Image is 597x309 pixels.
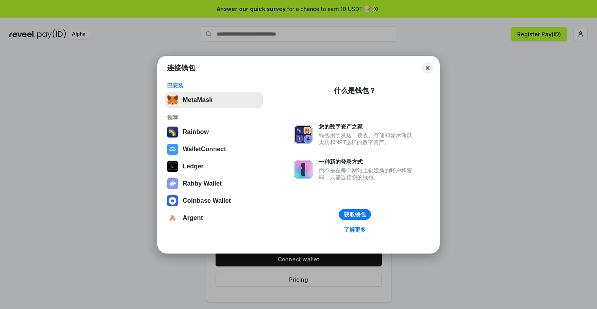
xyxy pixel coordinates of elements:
div: Coinbase Wallet [183,197,231,204]
div: 您的数字资产之家 [319,123,416,130]
img: svg+xml,%3Csvg%20xmlns%3D%22http%3A%2F%2Fwww.w3.org%2F2000%2Fsvg%22%20fill%3D%22none%22%20viewBox... [294,160,313,179]
img: svg+xml,%3Csvg%20xmlns%3D%22http%3A%2F%2Fwww.w3.org%2F2000%2Fsvg%22%20fill%3D%22none%22%20viewBox... [294,125,313,144]
img: svg+xml,%3Csvg%20width%3D%2228%22%20height%3D%2228%22%20viewBox%3D%220%200%2028%2028%22%20fill%3D... [167,213,178,223]
div: 一种新的登录方式 [319,158,416,165]
div: WalletConnect [183,146,226,153]
div: MetaMask [183,96,212,104]
button: Argent [165,210,263,226]
button: Close [422,63,433,73]
h1: 连接钱包 [167,63,195,73]
div: 推荐 [167,114,261,121]
button: 获取钱包 [339,209,371,220]
img: svg+xml,%3Csvg%20xmlns%3D%22http%3A%2F%2Fwww.w3.org%2F2000%2Fsvg%22%20fill%3D%22none%22%20viewBox... [167,178,178,189]
button: Coinbase Wallet [165,193,263,209]
button: WalletConnect [165,141,263,157]
div: Rabby Wallet [183,180,222,187]
button: Ledger [165,159,263,174]
a: 了解更多 [339,225,370,235]
button: Rabby Wallet [165,176,263,191]
div: 钱包用于发送、接收、存储和显示像以太坊和NFT这样的数字资产。 [319,132,416,146]
img: svg+xml,%3Csvg%20width%3D%22120%22%20height%3D%22120%22%20viewBox%3D%220%200%20120%20120%22%20fil... [167,127,178,138]
img: svg+xml,%3Csvg%20width%3D%2228%22%20height%3D%2228%22%20viewBox%3D%220%200%2028%2028%22%20fill%3D... [167,144,178,155]
div: 而不是在每个网站上创建新的账户和密码，只需连接您的钱包。 [319,167,416,181]
div: Rainbow [183,129,209,136]
img: svg+xml,%3Csvg%20width%3D%2228%22%20height%3D%2228%22%20viewBox%3D%220%200%2028%2028%22%20fill%3D... [167,195,178,206]
div: 了解更多 [344,226,366,233]
button: Rainbow [165,124,263,140]
img: svg+xml,%3Csvg%20xmlns%3D%22http%3A%2F%2Fwww.w3.org%2F2000%2Fsvg%22%20width%3D%2228%22%20height%3... [167,161,178,172]
div: 什么是钱包？ [334,86,376,95]
div: 获取钱包 [344,211,366,218]
div: 已安装 [167,82,261,89]
img: svg+xml,%3Csvg%20fill%3D%22none%22%20height%3D%2233%22%20viewBox%3D%220%200%2035%2033%22%20width%... [167,95,178,105]
div: Ledger [183,163,203,170]
button: MetaMask [165,92,263,108]
div: Argent [183,214,203,221]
